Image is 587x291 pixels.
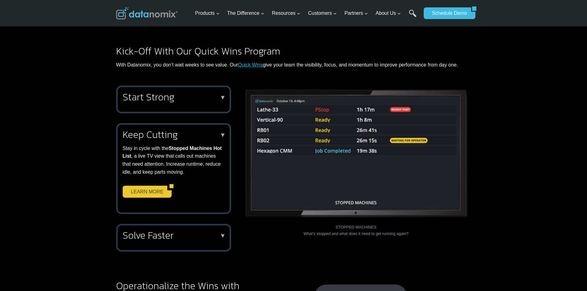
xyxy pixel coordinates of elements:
[139,26,166,31] span: Phone number
[220,95,226,99] p: ▼
[241,224,471,237] figcaption: STOPPED MACHINES What’s stopped and what does it need to get running again?
[123,144,222,176] p: Stay in cycle with the , a live TV view that calls out machines that need attention. Increase run...
[123,186,168,197] a: LEARN MORE
[424,7,471,19] a: Schedule Demo
[123,92,222,102] h2: Start Strong
[116,46,471,56] h2: Kick-Off With Our Quick Wins Program
[220,133,226,137] p: ▼
[116,61,471,69] p: With Datanomix, you don’t wait weeks to see value. Our give your team the visibility, focus, and ...
[272,9,300,17] span: Resources
[344,9,368,17] span: Partners
[139,76,162,82] span: State/Region
[220,233,226,238] p: ▼
[308,9,337,17] span: Customers
[123,230,222,240] h2: Solve Faster
[69,137,78,142] a: Terms
[195,9,219,17] span: Products
[227,9,264,17] span: The Difference
[238,62,263,67] a: Quick Wins
[139,0,158,6] span: Last Name
[123,130,222,139] h2: Keep Cutting
[241,86,471,222] img: Datanomix TV Mode - Stopped Machines
[193,3,421,23] nav: Primary Navigation
[376,9,401,17] span: About Us
[84,137,104,142] a: Privacy Policy
[116,7,178,19] img: Datanomix
[409,10,417,23] a: Search
[123,146,222,159] strong: Stopped Machines Hot List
